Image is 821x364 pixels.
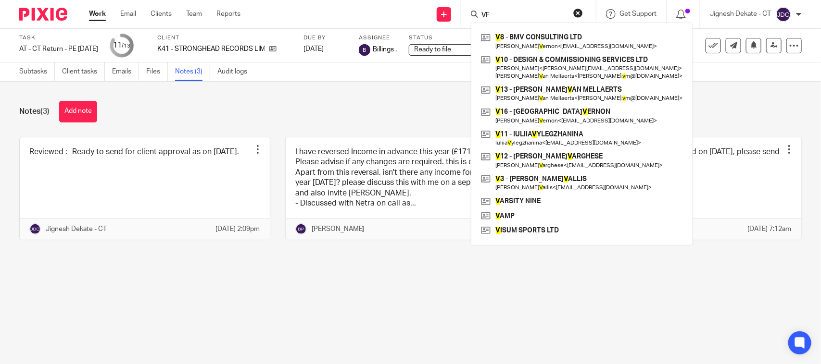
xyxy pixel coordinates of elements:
a: Notes (3) [175,62,210,81]
a: Emails [112,62,139,81]
img: svg%3E [359,44,370,56]
span: Billings . [373,45,397,54]
span: [DATE] [303,46,324,52]
label: Status [409,34,505,42]
a: Work [89,9,106,19]
a: Clients [151,9,172,19]
button: Add note [59,101,97,122]
span: Get Support [619,11,657,17]
label: Task [19,34,98,42]
label: Due by [303,34,347,42]
label: Assignee [359,34,397,42]
img: Pixie [19,8,67,21]
label: Client [157,34,291,42]
h1: Notes [19,107,50,117]
small: /13 [122,43,130,49]
button: Clear [573,8,583,18]
p: Jignesh Dekate - CT [46,224,107,234]
img: svg%3E [295,223,307,235]
a: Subtasks [19,62,55,81]
a: Team [186,9,202,19]
div: AT - CT Return - PE 30-06-2025 [19,44,98,54]
span: Ready to file [414,46,451,53]
p: [DATE] 2:09pm [216,224,260,234]
a: Files [146,62,168,81]
p: [PERSON_NAME] [312,224,365,234]
a: Client tasks [62,62,105,81]
p: Jignesh Dekate - CT [710,9,771,19]
div: AT - CT Return - PE [DATE] [19,44,98,54]
img: svg%3E [29,223,41,235]
a: Audit logs [217,62,254,81]
a: Reports [216,9,240,19]
img: svg%3E [776,7,791,22]
p: [DATE] 7:12am [748,224,792,234]
p: K41 - STRONGHEAD RECORDS LIMITED [157,44,265,54]
a: Email [120,9,136,19]
div: 11 [113,40,130,51]
input: Search [480,12,567,20]
span: (3) [40,108,50,115]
